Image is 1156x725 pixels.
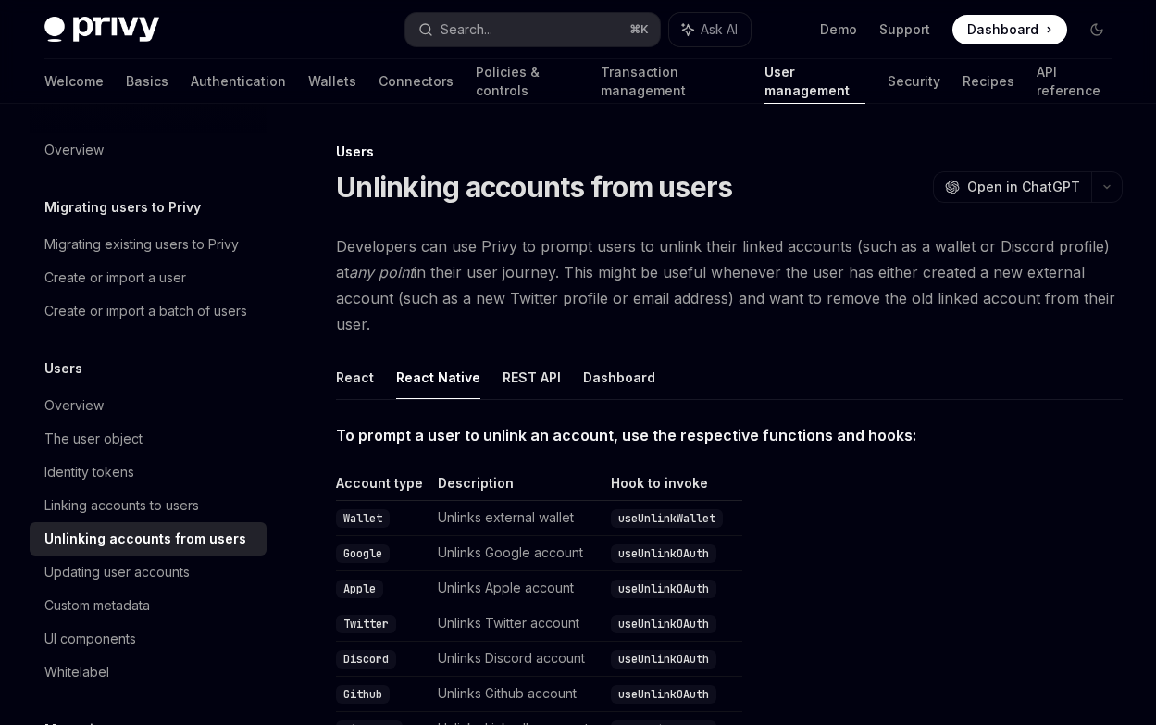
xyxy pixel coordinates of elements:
[701,20,738,39] span: Ask AI
[44,17,159,43] img: dark logo
[952,15,1067,44] a: Dashboard
[30,622,267,656] a: UI components
[44,59,104,104] a: Welcome
[336,143,1123,161] div: Users
[669,13,751,46] button: Ask AI
[44,139,104,161] div: Overview
[611,685,716,704] code: useUnlinkOAuth
[430,642,603,677] td: Unlinks Discord account
[308,59,356,104] a: Wallets
[611,650,716,669] code: useUnlinkOAuth
[30,389,267,422] a: Overview
[30,133,267,167] a: Overview
[336,509,390,528] code: Wallet
[44,267,186,289] div: Create or import a user
[1037,59,1112,104] a: API reference
[503,356,561,399] button: REST API
[44,300,247,322] div: Create or import a batch of users
[583,356,655,399] button: Dashboard
[405,13,661,46] button: Search...⌘K
[30,556,267,589] a: Updating user accounts
[336,356,374,399] button: React
[336,544,390,563] code: Google
[44,461,134,483] div: Identity tokens
[44,233,239,256] div: Migrating existing users to Privy
[44,561,190,583] div: Updating user accounts
[44,594,150,617] div: Custom metadata
[611,509,723,528] code: useUnlinkWallet
[126,59,168,104] a: Basics
[430,677,603,712] td: Unlinks Github account
[888,59,940,104] a: Security
[336,580,383,598] code: Apple
[30,656,267,689] a: Whitelabel
[476,59,578,104] a: Policies & controls
[379,59,454,104] a: Connectors
[611,544,716,563] code: useUnlinkOAuth
[336,170,732,204] h1: Unlinking accounts from users
[963,59,1014,104] a: Recipes
[396,356,480,399] button: React Native
[336,685,390,704] code: Github
[430,501,603,536] td: Unlinks external wallet
[611,615,716,633] code: useUnlinkOAuth
[336,615,396,633] code: Twitter
[44,528,246,550] div: Unlinking accounts from users
[603,474,742,501] th: Hook to invoke
[879,20,930,39] a: Support
[967,178,1080,196] span: Open in ChatGPT
[44,357,82,380] h5: Users
[30,228,267,261] a: Migrating existing users to Privy
[349,263,414,281] em: any point
[430,474,603,501] th: Description
[191,59,286,104] a: Authentication
[44,661,109,683] div: Whitelabel
[30,522,267,556] a: Unlinking accounts from users
[629,22,649,37] span: ⌘ K
[967,20,1038,39] span: Dashboard
[1082,15,1112,44] button: Toggle dark mode
[30,294,267,328] a: Create or import a batch of users
[44,428,143,450] div: The user object
[336,650,396,669] code: Discord
[44,196,201,219] h5: Migrating users to Privy
[933,171,1091,203] button: Open in ChatGPT
[30,489,267,522] a: Linking accounts to users
[764,59,866,104] a: User management
[44,494,199,517] div: Linking accounts to users
[820,20,857,39] a: Demo
[30,261,267,294] a: Create or import a user
[30,589,267,622] a: Custom metadata
[336,474,430,501] th: Account type
[336,233,1123,337] span: Developers can use Privy to prompt users to unlink their linked accounts (such as a wallet or Dis...
[44,628,136,650] div: UI components
[30,422,267,456] a: The user object
[430,571,603,606] td: Unlinks Apple account
[601,59,742,104] a: Transaction management
[441,19,492,41] div: Search...
[44,394,104,417] div: Overview
[430,606,603,642] td: Unlinks Twitter account
[611,580,716,598] code: useUnlinkOAuth
[336,426,916,444] strong: To prompt a user to unlink an account, use the respective functions and hooks:
[30,456,267,489] a: Identity tokens
[430,536,603,571] td: Unlinks Google account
